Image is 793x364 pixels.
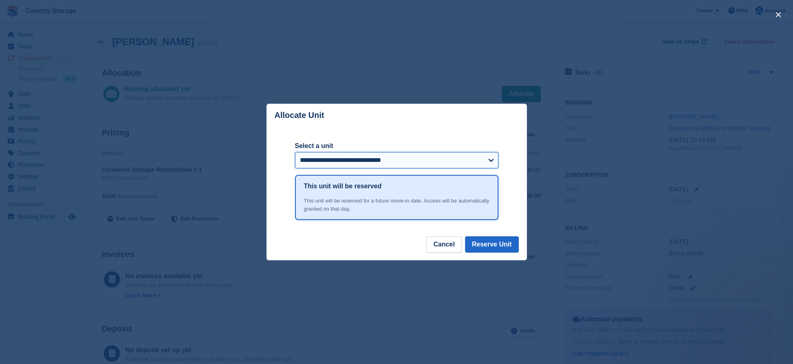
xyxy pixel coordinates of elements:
[304,181,382,191] h1: This unit will be reserved
[304,197,489,213] div: This unit will be reserved for a future move-in date. Access will be automatically granted on tha...
[772,8,785,21] button: close
[275,111,324,120] p: Allocate Unit
[426,236,461,253] button: Cancel
[295,141,498,151] label: Select a unit
[465,236,519,253] button: Reserve Unit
